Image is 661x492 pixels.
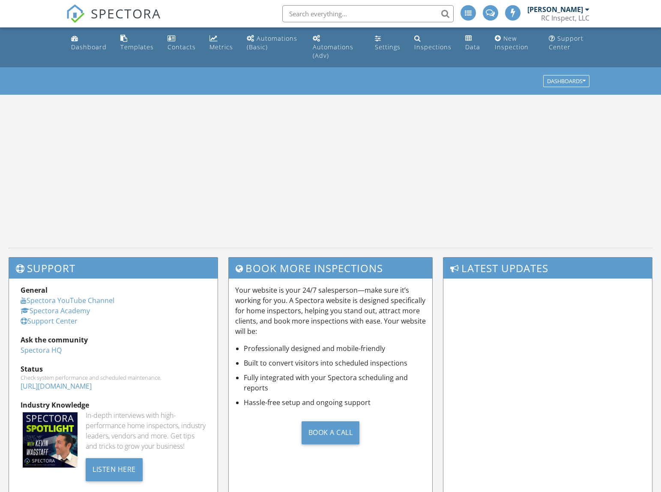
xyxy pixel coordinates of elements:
[71,43,107,51] div: Dashboard
[547,78,586,84] div: Dashboards
[527,5,583,14] div: [PERSON_NAME]
[244,397,426,408] li: Hassle-free setup and ongoing support
[375,43,401,51] div: Settings
[247,34,297,51] div: Automations (Basic)
[545,31,593,55] a: Support Center
[541,14,589,22] div: RC Inspect, LLC
[235,285,426,336] p: Your website is your 24/7 salesperson—make sure it’s working for you. A Spectora website is desig...
[491,31,538,55] a: New Inspection
[21,296,114,305] a: Spectora YouTube Channel
[243,31,302,55] a: Automations (Basic)
[68,31,110,55] a: Dashboard
[414,43,452,51] div: Inspections
[117,31,157,55] a: Templates
[86,464,143,474] a: Listen Here
[549,34,583,51] div: Support Center
[21,306,90,315] a: Spectora Academy
[302,421,360,444] div: Book a Call
[209,43,233,51] div: Metrics
[495,34,529,51] div: New Inspection
[313,43,353,60] div: Automations (Adv)
[167,43,196,51] div: Contacts
[21,364,206,374] div: Status
[244,372,426,393] li: Fully integrated with your Spectora scheduling and reports
[244,343,426,354] li: Professionally designed and mobile-friendly
[465,43,480,51] div: Data
[282,5,454,22] input: Search everything...
[411,31,455,55] a: Inspections
[206,31,236,55] a: Metrics
[21,316,78,326] a: Support Center
[21,400,206,410] div: Industry Knowledge
[235,414,426,451] a: Book a Call
[9,258,218,279] h3: Support
[443,258,652,279] h3: Latest Updates
[23,412,78,467] img: Spectoraspolightmain
[21,285,48,295] strong: General
[66,12,161,30] a: SPECTORA
[21,335,206,345] div: Ask the community
[120,43,154,51] div: Templates
[86,410,206,451] div: In-depth interviews with high-performance home inspectors, industry leaders, vendors and more. Ge...
[371,31,404,55] a: Settings
[21,381,92,391] a: [URL][DOMAIN_NAME]
[91,4,161,22] span: SPECTORA
[86,458,143,481] div: Listen Here
[543,75,589,87] button: Dashboards
[462,31,485,55] a: Data
[229,258,432,279] h3: Book More Inspections
[244,358,426,368] li: Built to convert visitors into scheduled inspections
[21,345,62,355] a: Spectora HQ
[164,31,199,55] a: Contacts
[66,4,85,23] img: The Best Home Inspection Software - Spectora
[309,31,365,64] a: Automations (Advanced)
[21,374,206,381] div: Check system performance and scheduled maintenance.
